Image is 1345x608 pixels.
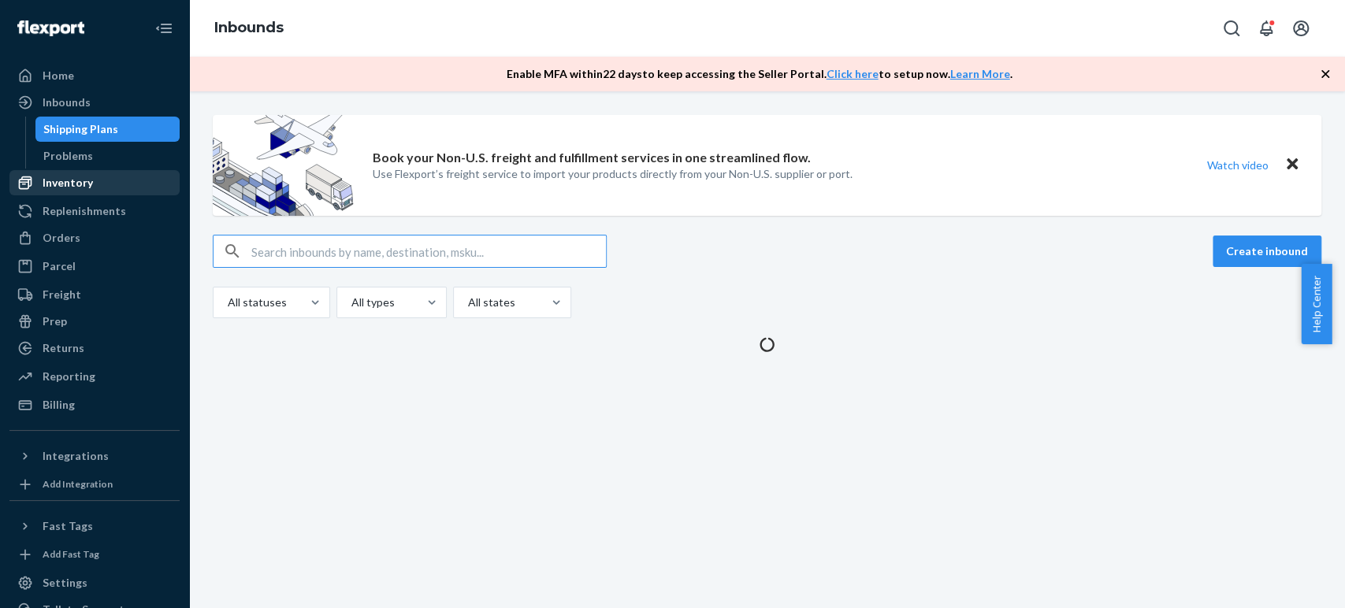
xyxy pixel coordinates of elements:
[9,545,180,564] a: Add Fast Tag
[1216,13,1247,44] button: Open Search Box
[43,340,84,356] div: Returns
[9,570,180,595] a: Settings
[373,149,811,167] p: Book your Non-U.S. freight and fulfillment services in one streamlined flow.
[43,313,67,329] div: Prep
[9,392,180,417] a: Billing
[9,364,180,389] a: Reporting
[373,166,853,182] p: Use Flexport’s freight service to import your products directly from your Non-U.S. supplier or port.
[43,68,74,83] div: Home
[9,443,180,469] button: Integrations
[9,90,180,115] a: Inbounds
[43,203,126,219] div: Replenishments
[350,295,351,310] input: All types
[43,575,87,591] div: Settings
[9,225,180,250] a: Orders
[466,295,468,310] input: All states
[43,121,118,137] div: Shipping Plans
[43,397,75,413] div: Billing
[9,282,180,307] a: Freight
[9,336,180,361] a: Returns
[43,258,76,274] div: Parcel
[9,513,180,539] button: Fast Tags
[17,20,84,36] img: Flexport logo
[1282,154,1302,176] button: Close
[9,170,180,195] a: Inventory
[827,67,879,80] a: Click here
[43,448,109,464] div: Integrations
[43,148,93,164] div: Problems
[950,67,1010,80] a: Learn More
[226,295,228,310] input: All statuses
[43,477,113,491] div: Add Integration
[9,254,180,279] a: Parcel
[9,475,180,494] a: Add Integration
[1197,154,1279,176] button: Watch video
[43,518,93,534] div: Fast Tags
[251,235,606,267] input: Search inbounds by name, destination, msku...
[1285,13,1317,44] button: Open account menu
[9,309,180,334] a: Prep
[148,13,180,44] button: Close Navigation
[9,198,180,224] a: Replenishments
[507,66,1012,82] p: Enable MFA within 22 days to keep accessing the Seller Portal. to setup now. .
[43,287,81,302] div: Freight
[43,369,95,384] div: Reporting
[214,19,284,36] a: Inbounds
[35,143,180,169] a: Problems
[43,175,93,191] div: Inventory
[35,117,180,142] a: Shipping Plans
[9,63,180,88] a: Home
[43,95,91,110] div: Inbounds
[202,6,296,51] ol: breadcrumbs
[43,230,80,246] div: Orders
[43,547,99,561] div: Add Fast Tag
[1301,264,1332,344] button: Help Center
[1213,235,1321,267] button: Create inbound
[1250,13,1282,44] button: Open notifications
